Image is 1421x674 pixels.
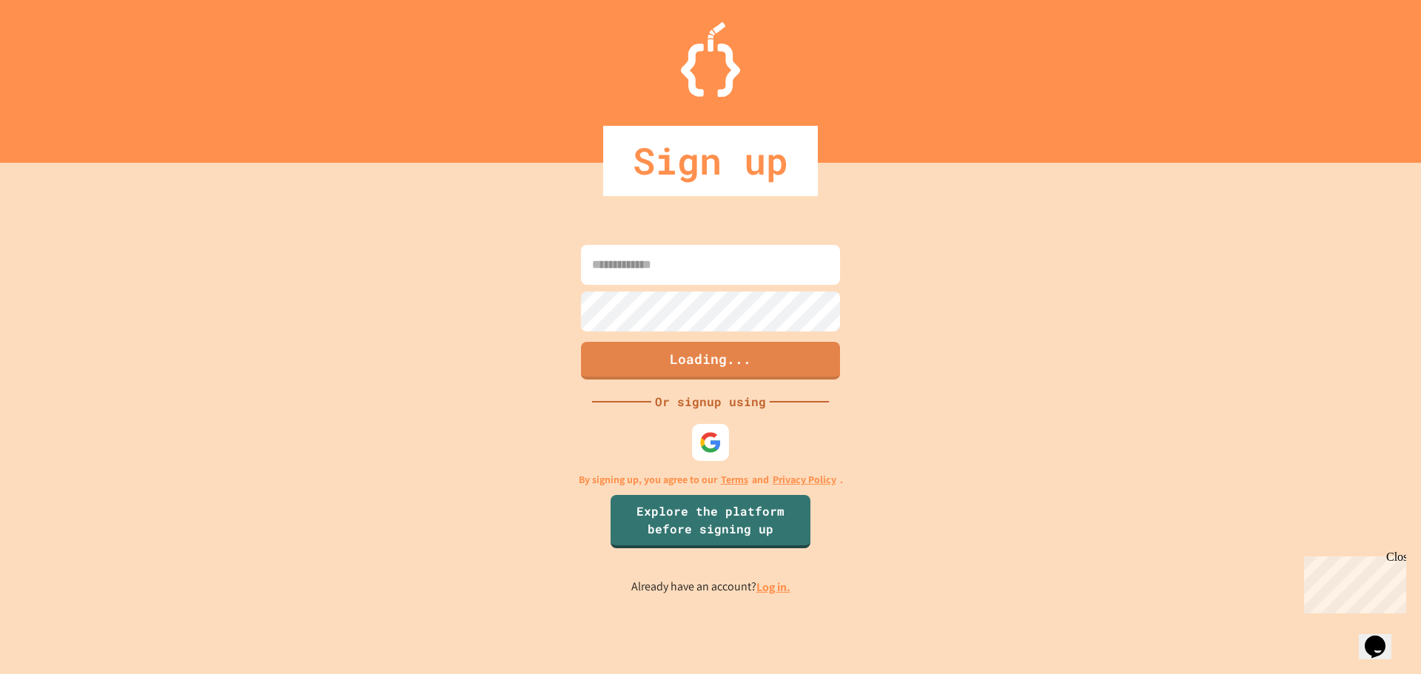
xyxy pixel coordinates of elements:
img: Logo.svg [681,22,740,97]
iframe: chat widget [1359,615,1406,659]
a: Log in. [756,579,790,595]
p: Already have an account? [631,578,790,596]
button: Loading... [581,342,840,380]
p: By signing up, you agree to our and . [579,472,843,488]
a: Privacy Policy [773,472,836,488]
div: Or signup using [651,393,770,411]
div: Chat with us now!Close [6,6,102,94]
div: Sign up [603,126,818,196]
a: Terms [721,472,748,488]
img: google-icon.svg [699,431,722,454]
a: Explore the platform before signing up [611,495,810,548]
iframe: chat widget [1298,550,1406,613]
